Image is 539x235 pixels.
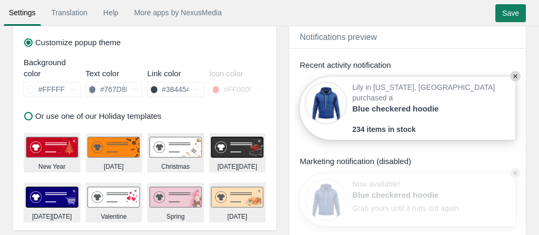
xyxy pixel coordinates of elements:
img: halloweeen.png [87,137,140,158]
img: 80x80_sample.jpg [305,179,347,221]
div: Spring [166,212,185,221]
span: hex [69,86,77,93]
a: Translation [46,3,93,22]
a: More apps by NexusMedia [129,3,227,22]
div: [DATE][DATE] [217,162,257,171]
div: Link color [147,68,204,79]
div: [DATE][DATE] [32,212,72,221]
span: 234 items in stock [352,124,416,135]
a: Blue checkered hoodie [352,103,463,114]
img: 80x80_sample.jpg [305,82,347,124]
div: Background color [24,57,80,79]
img: new_year.png [26,137,78,158]
a: Settings [4,3,41,22]
div: Recent activity notification [300,59,515,70]
span: hex [255,86,262,93]
label: Customize popup theme [24,37,121,48]
img: spring.png [149,187,202,208]
div: Now available! Grab yours until it runs out again [352,179,463,221]
div: Christmas [161,162,190,171]
div: [DATE] [104,162,124,171]
img: cyber_monday.png [26,187,78,208]
img: christmas.png [149,137,202,158]
div: Lily in [US_STATE], [GEOGRAPHIC_DATA] purchased a [352,82,510,124]
label: Or use one of our Holiday templates [24,110,161,121]
input: Save [495,4,526,22]
div: Icon color [209,68,266,79]
span: Notifications preview [300,33,377,42]
span: hex [193,86,201,93]
img: valentine.png [87,187,140,208]
div: New Year [38,162,65,171]
div: Valentine [101,212,127,221]
div: [DATE] [227,212,247,221]
a: Blue checkered hoodie [352,189,463,200]
img: thanksgiving.png [211,187,263,208]
div: Text color [86,57,143,79]
img: black_friday.png [211,137,263,158]
a: Help [98,3,124,22]
span: hex [131,86,139,93]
